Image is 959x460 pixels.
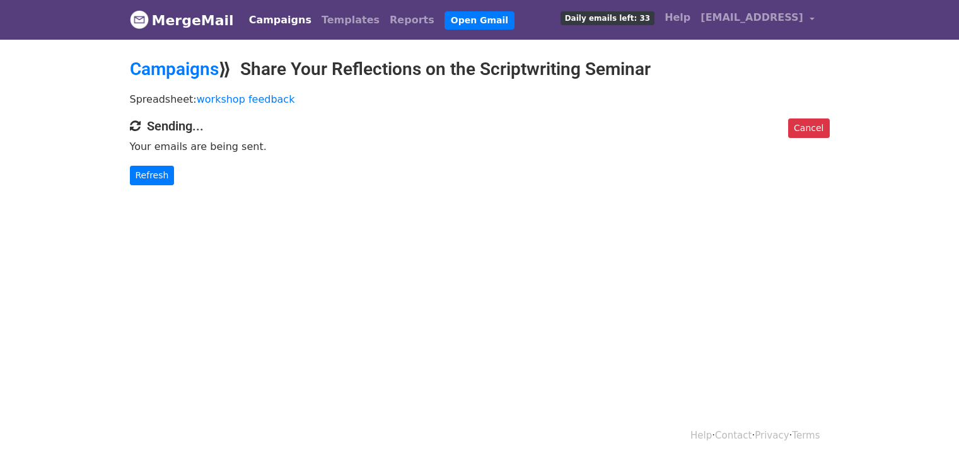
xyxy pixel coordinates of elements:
a: Privacy [755,430,789,441]
a: Terms [792,430,820,441]
a: workshop feedback [197,93,295,105]
a: Help [660,5,695,30]
span: Daily emails left: 33 [561,11,654,25]
a: Cancel [788,118,829,138]
a: Campaigns [130,59,219,79]
a: Daily emails left: 33 [555,5,660,30]
a: Campaigns [244,8,317,33]
a: Help [690,430,712,441]
a: MergeMail [130,7,234,33]
a: Refresh [130,166,175,185]
span: [EMAIL_ADDRESS] [700,10,803,25]
img: MergeMail logo [130,10,149,29]
a: Templates [317,8,385,33]
h2: ⟫ Share Your Reflections on the Scriptwriting Seminar [130,59,830,80]
h4: Sending... [130,118,830,134]
p: Your emails are being sent. [130,140,830,153]
p: Spreadsheet: [130,93,830,106]
a: Open Gmail [445,11,514,30]
a: Reports [385,8,439,33]
a: Contact [715,430,752,441]
a: [EMAIL_ADDRESS] [695,5,819,35]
